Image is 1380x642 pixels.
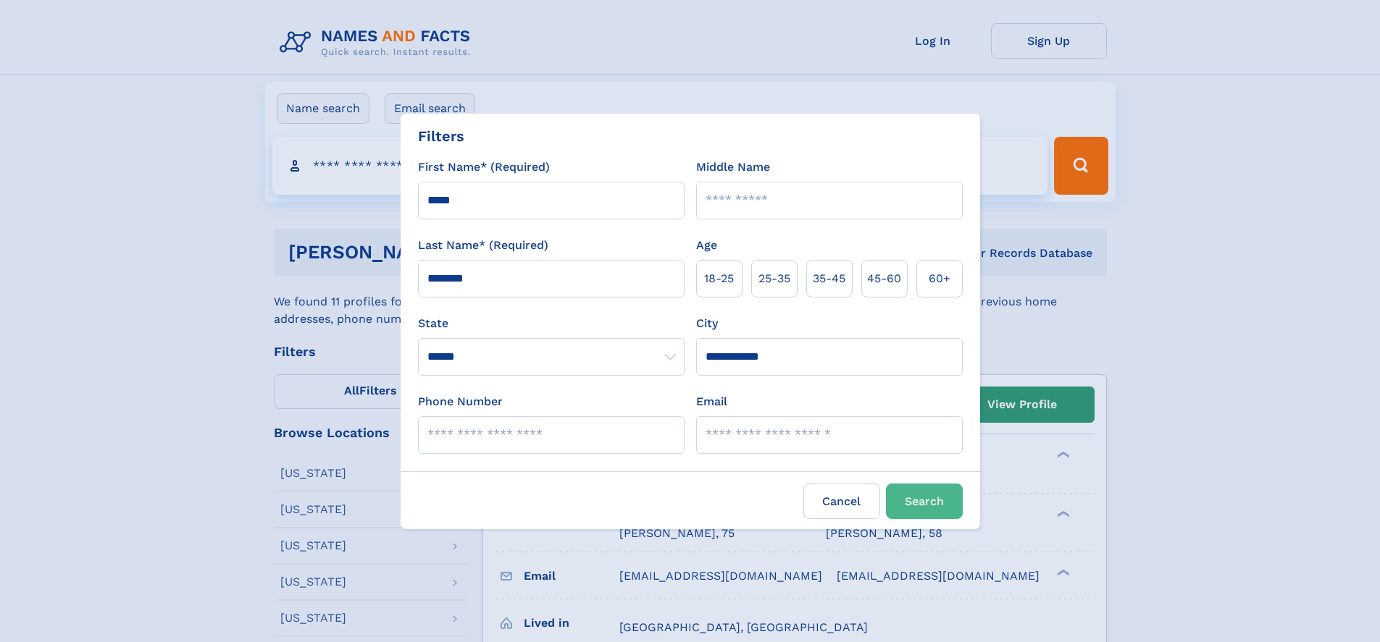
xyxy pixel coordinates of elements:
span: 18‑25 [704,270,734,287]
label: Middle Name [696,159,770,176]
span: 60+ [929,270,950,287]
label: Age [696,237,717,254]
div: Filters [418,125,464,147]
label: Phone Number [418,393,503,410]
button: Search [886,483,963,519]
span: 25‑35 [758,270,790,287]
span: 45‑60 [867,270,901,287]
label: Cancel [803,483,880,519]
span: 35‑45 [813,270,845,287]
label: First Name* (Required) [418,159,550,176]
label: State [418,315,685,332]
label: City [696,315,718,332]
label: Last Name* (Required) [418,237,548,254]
label: Email [696,393,727,410]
